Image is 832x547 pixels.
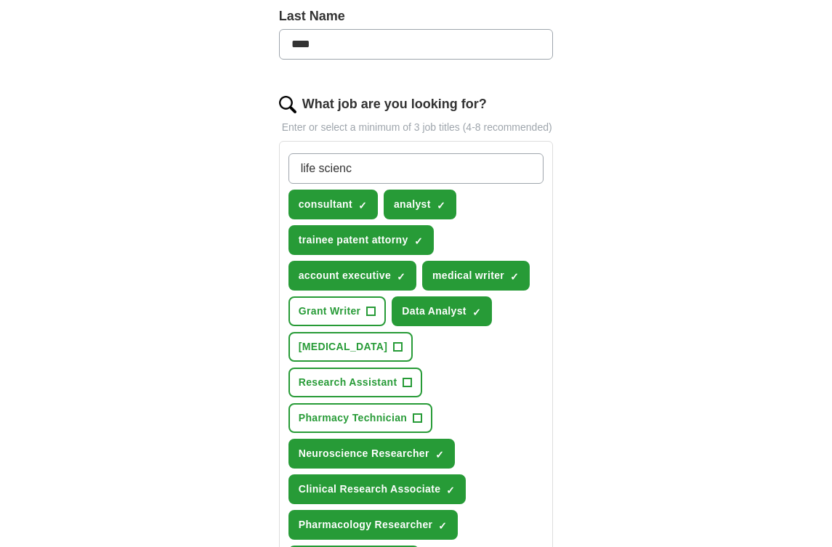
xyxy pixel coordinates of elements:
button: trainee patent attorny✓ [288,225,434,255]
span: ✓ [414,235,423,247]
span: ✓ [397,271,405,283]
button: Pharmacy Technician [288,403,433,433]
span: medical writer [432,268,504,283]
span: ✓ [437,200,445,211]
button: [MEDICAL_DATA] [288,332,413,362]
button: account executive✓ [288,261,416,291]
span: ✓ [435,449,444,461]
input: Type a job title and press enter [288,153,544,184]
button: Neuroscience Researcher✓ [288,439,455,469]
p: Enter or select a minimum of 3 job titles (4-8 recommended) [279,120,554,135]
button: Data Analyst✓ [392,296,492,326]
span: ✓ [438,520,447,532]
label: Last Name [279,7,554,26]
span: consultant [299,197,352,212]
span: trainee patent attorny [299,232,408,248]
span: Research Assistant [299,375,397,390]
span: ✓ [446,485,455,496]
span: ✓ [472,307,481,318]
span: Pharmacy Technician [299,410,408,426]
span: [MEDICAL_DATA] [299,339,388,354]
span: ✓ [358,200,367,211]
button: Grant Writer [288,296,387,326]
button: analyst✓ [384,190,456,219]
img: search.png [279,96,296,113]
span: Grant Writer [299,304,361,319]
button: Pharmacology Researcher✓ [288,510,459,540]
label: What job are you looking for? [302,94,487,114]
span: Data Analyst [402,304,467,319]
span: Clinical Research Associate [299,482,441,497]
span: ✓ [510,271,519,283]
button: medical writer✓ [422,261,530,291]
span: analyst [394,197,431,212]
button: consultant✓ [288,190,378,219]
span: Neuroscience Researcher [299,446,429,461]
span: Pharmacology Researcher [299,517,433,532]
button: Research Assistant [288,368,423,397]
span: account executive [299,268,391,283]
button: Clinical Research Associate✓ [288,474,467,504]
